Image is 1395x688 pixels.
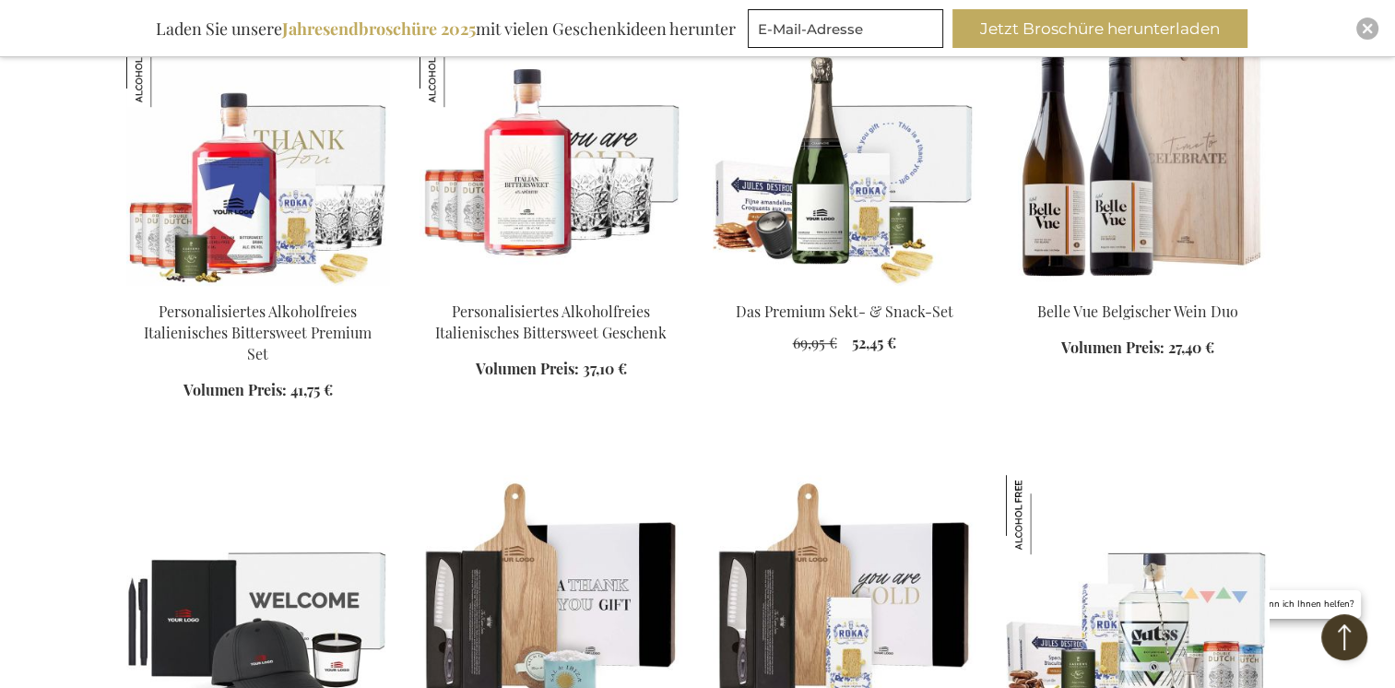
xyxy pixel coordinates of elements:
div: Close [1356,18,1378,40]
img: Gutss Alkoholfreies Gin & Tonic Set [1006,475,1085,554]
a: Belle Vue Belgischer Wein Duo [1006,279,1270,296]
span: 27,40 € [1168,338,1214,357]
a: The Premium Bubbles & Bites Set [713,279,976,296]
a: Belle Vue Belgischer Wein Duo [1037,302,1238,321]
img: Personalised Non-Alcoholic Italian Bittersweet Premium Set [126,28,390,286]
button: Jetzt Broschüre herunterladen [952,9,1247,48]
a: Personalised Non-Alcoholic Italian Bittersweet Premium Set Personalisiertes Alkoholfreies Italien... [126,279,390,296]
a: Volumen Preis: 27,40 € [1061,338,1214,359]
img: The Premium Bubbles & Bites Set [713,28,976,286]
a: Das Premium Sekt- & Snack-Set [736,302,953,321]
span: 69,95 € [793,333,837,352]
a: Volumen Preis: 37,10 € [476,359,627,380]
a: Personalisiertes Alkoholfreies Italienisches Bittersweet Geschenk [435,302,667,342]
a: Volumen Preis: 41,75 € [183,380,333,401]
span: 52,45 € [852,333,896,352]
img: Close [1362,23,1373,34]
a: Personalised Non-Alcoholic Italian Bittersweet Gift Personalisiertes Alkoholfreies Italienisches ... [420,279,683,296]
form: marketing offers and promotions [748,9,949,53]
img: Personalised Non-Alcoholic Italian Bittersweet Gift [420,28,683,286]
div: Laden Sie unsere mit vielen Geschenkideen herunter [148,9,744,48]
img: Belle Vue Belgischer Wein Duo [1006,28,1270,286]
span: Volumen Preis: [476,359,579,378]
input: E-Mail-Adresse [748,9,943,48]
span: Volumen Preis: [1061,338,1164,357]
a: Personalisiertes Alkoholfreies Italienisches Bittersweet Premium Set [144,302,372,363]
img: Personalisiertes Alkoholfreies Italienisches Bittersweet Geschenk [420,28,499,107]
span: 37,10 € [583,359,627,378]
span: 41,75 € [290,380,333,399]
span: Volumen Preis: [183,380,287,399]
b: Jahresendbroschüre 2025 [282,18,476,40]
img: Personalisiertes Alkoholfreies Italienisches Bittersweet Premium Set [126,28,206,107]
